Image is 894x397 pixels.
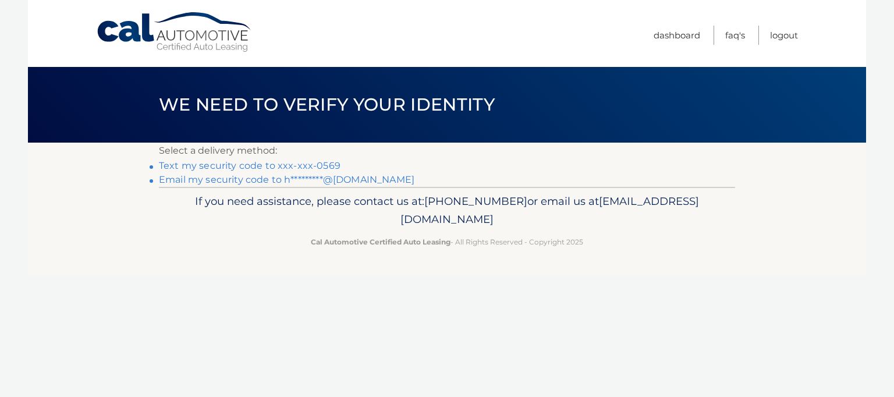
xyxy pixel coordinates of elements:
a: Logout [770,26,798,45]
a: Dashboard [654,26,700,45]
p: Select a delivery method: [159,143,735,159]
p: If you need assistance, please contact us at: or email us at [166,192,728,229]
a: Email my security code to h*********@[DOMAIN_NAME] [159,174,414,185]
span: [PHONE_NUMBER] [424,194,527,208]
strong: Cal Automotive Certified Auto Leasing [311,238,450,246]
a: FAQ's [725,26,745,45]
a: Text my security code to xxx-xxx-0569 [159,160,340,171]
p: - All Rights Reserved - Copyright 2025 [166,236,728,248]
span: We need to verify your identity [159,94,495,115]
a: Cal Automotive [96,12,253,53]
